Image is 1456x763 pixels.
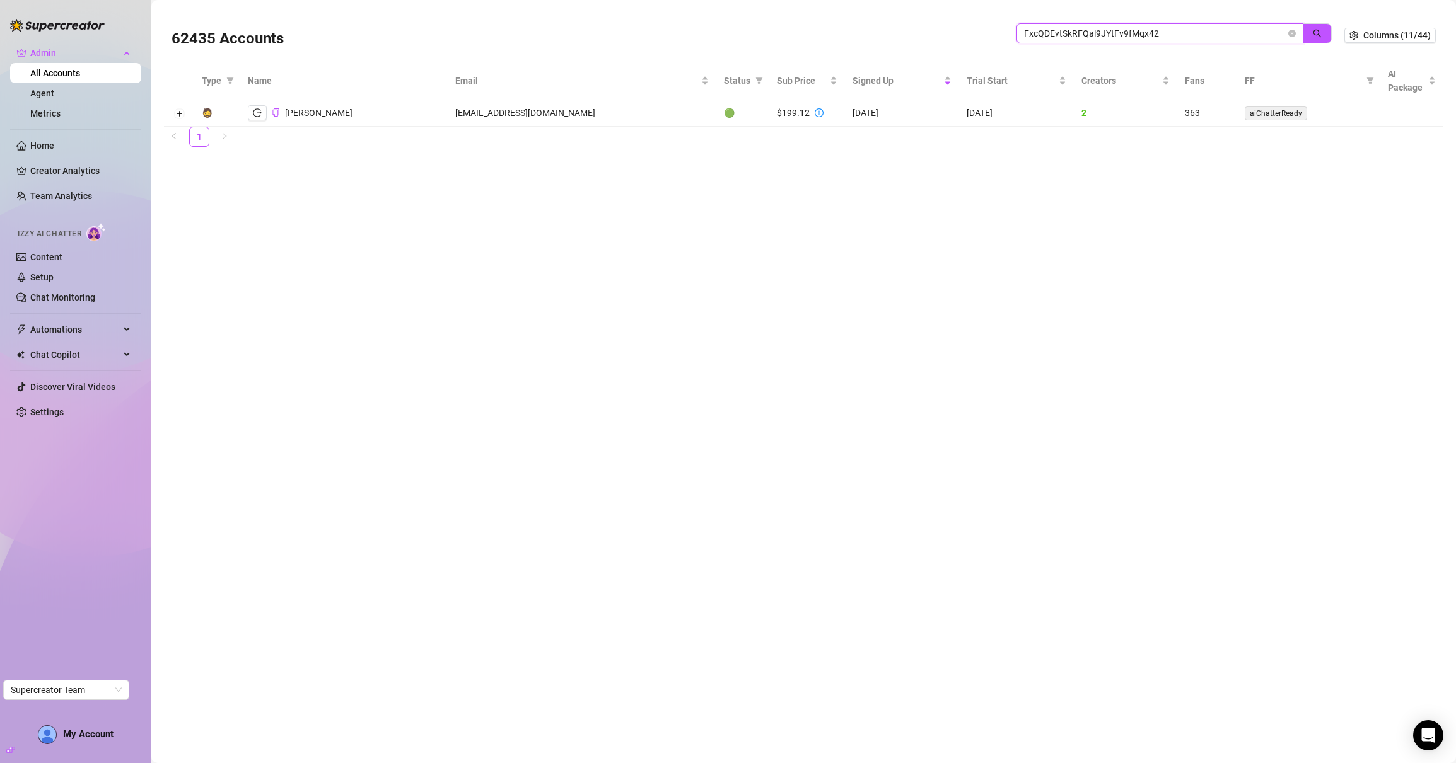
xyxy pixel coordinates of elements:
span: build [6,745,15,754]
span: logout [253,108,262,117]
th: Name [240,62,448,100]
button: logout [248,105,267,120]
li: Previous Page [164,127,184,147]
span: Status [724,74,750,88]
span: Columns (11/44) [1363,30,1431,40]
span: Creators [1081,74,1160,88]
span: crown [16,48,26,58]
span: Signed Up [853,74,942,88]
a: Discover Viral Videos [30,382,115,392]
td: - [1380,100,1443,127]
a: 1 [190,127,209,146]
img: logo-BBDzfeDw.svg [10,19,105,32]
span: Type [202,74,221,88]
th: Email [448,62,716,100]
div: $199.12 [777,106,810,120]
span: left [170,132,178,140]
span: 2 [1081,108,1086,118]
span: Automations [30,319,120,340]
span: Chat Copilot [30,345,120,365]
input: Search by UID / Name / Email / Creator Username [1024,26,1286,40]
span: Email [455,74,699,88]
span: filter [1366,77,1374,84]
a: Content [30,252,62,262]
button: close-circle [1288,30,1296,37]
span: [PERSON_NAME] [285,108,352,118]
th: Signed Up [845,62,960,100]
span: My Account [63,728,114,740]
span: Admin [30,43,120,63]
span: Trial Start [967,74,1056,88]
a: Home [30,141,54,151]
span: filter [224,71,236,90]
th: Creators [1074,62,1177,100]
h3: 62435 Accounts [172,29,284,49]
button: Expand row [174,109,184,119]
span: Izzy AI Chatter [18,228,81,240]
button: Columns (11/44) [1344,28,1436,43]
th: Trial Start [959,62,1074,100]
th: AI Package [1380,62,1443,100]
span: filter [755,77,763,84]
span: filter [226,77,234,84]
span: thunderbolt [16,324,26,335]
span: right [221,132,228,140]
span: 🟢 [724,108,735,118]
a: Chat Monitoring [30,292,95,302]
a: Metrics [30,108,61,118]
span: copy [272,108,280,117]
a: All Accounts [30,68,80,78]
span: Supercreator Team [11,680,122,699]
button: left [164,127,184,147]
span: setting [1349,31,1358,40]
a: Agent [30,88,54,98]
span: search [1313,29,1322,38]
a: Team Analytics [30,191,92,201]
li: 1 [189,127,209,147]
th: Fans [1177,62,1237,100]
span: AI Package [1388,67,1426,95]
span: aiChatterReady [1245,106,1307,120]
span: FF [1245,74,1361,88]
a: Settings [30,407,64,417]
th: Sub Price [769,62,845,100]
td: [DATE] [845,100,960,127]
button: Copy Account UID [272,108,280,118]
div: Open Intercom Messenger [1413,720,1443,750]
img: AD_cMMTxCeTpmN1d5MnKJ1j-_uXZCpTKapSSqNGg4PyXtR_tCW7gZXTNmFz2tpVv9LSyNV7ff1CaS4f4q0HLYKULQOwoM5GQR... [38,726,56,743]
span: Sub Price [777,74,827,88]
span: filter [753,71,766,90]
div: 🧔 [202,106,213,120]
a: Creator Analytics [30,161,131,181]
img: AI Chatter [86,223,106,241]
span: info-circle [815,108,824,117]
button: right [214,127,235,147]
a: Setup [30,272,54,282]
span: filter [1364,71,1377,90]
li: Next Page [214,127,235,147]
span: 363 [1185,108,1200,118]
img: Chat Copilot [16,350,25,359]
td: [DATE] [959,100,1074,127]
td: [EMAIL_ADDRESS][DOMAIN_NAME] [448,100,716,127]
